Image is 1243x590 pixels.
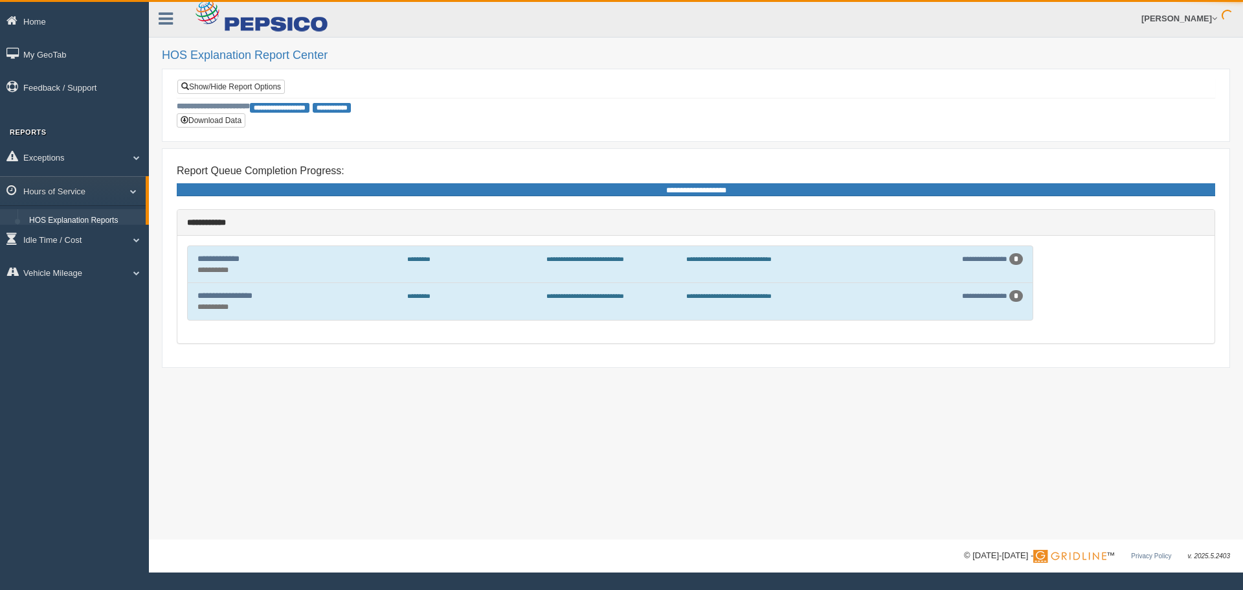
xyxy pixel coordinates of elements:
h4: Report Queue Completion Progress: [177,165,1215,177]
a: Privacy Policy [1131,552,1171,560]
span: v. 2025.5.2403 [1188,552,1230,560]
div: © [DATE]-[DATE] - ™ [964,549,1230,563]
button: Download Data [177,113,245,128]
h2: HOS Explanation Report Center [162,49,1230,62]
a: Show/Hide Report Options [177,80,285,94]
a: HOS Explanation Reports [23,209,146,233]
img: Gridline [1033,550,1106,563]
